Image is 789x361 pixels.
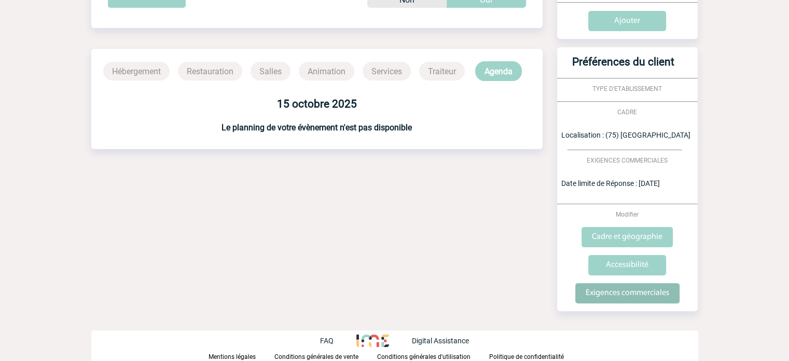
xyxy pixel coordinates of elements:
p: Salles [251,62,290,81]
p: Conditions générales de vente [274,353,358,360]
h3: Préférences du client [561,56,685,78]
a: Mentions légales [209,351,274,361]
p: Traiteur [419,62,465,81]
input: Cadre et géographie [582,227,673,247]
p: Digital Assistance [412,337,469,345]
input: Accessibilité [588,255,666,275]
p: Services [363,62,411,81]
h3: Le planning de votre évènement n'est pas disponible [91,123,543,132]
p: Hébergement [103,62,170,81]
span: Modifier [616,211,639,218]
a: Conditions générales de vente [274,351,377,361]
p: Mentions légales [209,353,256,360]
span: Date limite de Réponse : [DATE] [561,179,660,188]
a: FAQ [320,335,356,345]
p: Agenda [475,61,522,81]
a: Conditions générales d'utilisation [377,351,489,361]
input: Ajouter [588,11,666,31]
p: Politique de confidentialité [489,353,564,360]
p: FAQ [320,337,334,345]
span: CADRE [617,109,637,116]
p: Restauration [178,62,242,81]
input: Exigences commerciales [575,283,680,303]
img: http://www.idealmeetingsevents.fr/ [356,335,389,347]
span: TYPE D'ETABLISSEMENT [592,85,662,92]
b: 15 octobre 2025 [277,98,357,110]
span: EXIGENCES COMMERCIALES [587,157,668,164]
span: Localisation : (75) [GEOGRAPHIC_DATA] [561,131,690,139]
p: Conditions générales d'utilisation [377,353,470,360]
p: Animation [299,62,354,81]
a: Politique de confidentialité [489,351,580,361]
